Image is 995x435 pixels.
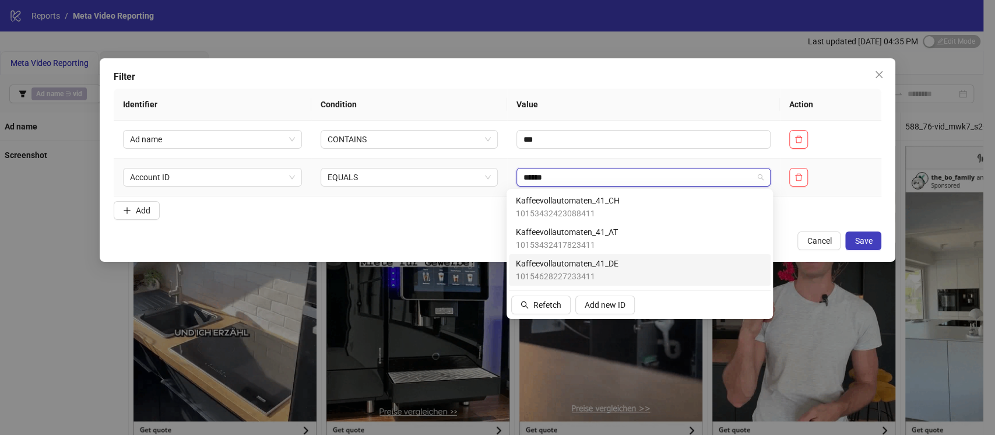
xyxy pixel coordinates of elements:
span: 10153432417823411 [516,238,618,251]
div: Kaffeevollautomaten_41_DE [509,254,771,286]
th: Action [780,89,881,121]
span: plus [123,206,131,215]
span: Cancel [807,236,831,245]
button: Cancel [797,231,841,250]
button: Close [870,65,888,84]
button: Add new ID [575,296,635,314]
span: Add [136,206,150,215]
span: Account ID [130,169,295,186]
span: 10153432423088411 [516,207,620,220]
div: Kaffeevollautomaten_41_CH [509,191,771,223]
div: Kaffeevollautomaten_41_AT [509,223,771,254]
button: Add [114,201,160,220]
span: 10154628227233411 [516,270,618,283]
button: Save [845,231,881,250]
span: Save [855,236,872,245]
span: delete [794,135,803,143]
span: search [521,301,529,309]
span: Refetch [533,300,561,310]
span: Kaffeevollautomaten_41_DE [516,257,618,270]
th: Identifier [114,89,311,121]
span: Ad name [130,131,295,148]
button: Refetch [511,296,571,314]
span: Kaffeevollautomaten_41_AT [516,226,618,238]
span: delete [794,173,803,181]
span: close [874,70,884,79]
div: Filter [114,70,882,84]
th: Condition [311,89,508,121]
span: EQUALS [328,169,491,186]
span: Kaffeevollautomaten_41_CH [516,194,620,207]
span: CONTAINS [328,131,491,148]
th: Value [507,89,780,121]
span: Add new ID [585,300,625,310]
